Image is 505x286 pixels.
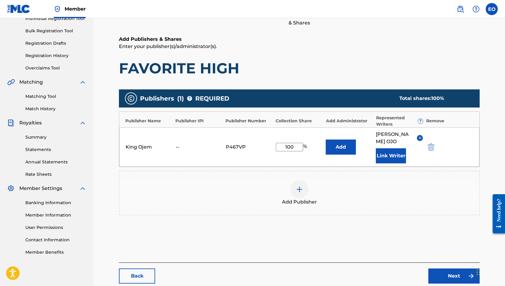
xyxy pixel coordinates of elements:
iframe: Resource Center [488,189,505,239]
img: Royalties [7,119,14,127]
div: Drag [477,263,480,281]
img: Top Rightsholder [54,5,61,13]
span: ( 1 ) [177,94,184,103]
a: Match History [25,106,86,112]
a: User Permissions [25,224,86,231]
a: Contact Information [25,237,86,243]
a: Registration Drafts [25,40,86,47]
img: expand [79,119,86,127]
img: MLC Logo [7,5,30,13]
a: Individual Registration Tool [25,15,86,22]
a: Member Benefits [25,249,86,255]
span: Member [65,5,86,12]
span: ? [187,96,192,101]
a: Rate Sheets [25,171,86,178]
iframe: Chat Widget [475,257,505,286]
span: REQUIRED [195,94,229,103]
p: Enter your publisher(s)/administrator(s). [119,43,480,50]
div: Publisher IPI [175,118,222,124]
span: Publishers [140,94,174,103]
span: [PERSON_NAME] OJO [376,131,412,145]
a: Annual Statements [25,159,86,165]
div: Total shares: [399,95,468,102]
a: Bulk Registration Tool [25,28,86,34]
div: Add Administrator [326,118,373,124]
img: expand [79,185,86,192]
a: Public Search [454,3,466,15]
div: Remove [426,118,473,124]
img: add [296,186,303,193]
div: Collection Share [276,118,323,124]
img: expand [79,79,86,86]
img: search [457,5,464,13]
a: Matching Tool [25,93,86,100]
a: Back [119,268,155,284]
span: Matching [19,79,43,86]
img: remove-from-list-button [418,136,422,140]
span: % [303,143,308,151]
button: Add [326,140,356,155]
img: Member Settings [7,185,14,192]
a: Next [428,268,480,284]
span: Member Settings [19,185,62,192]
span: 100 % [431,95,444,101]
a: Overclaims Tool [25,65,86,71]
span: Royalties [19,119,42,127]
div: Publisher Number [225,118,273,124]
a: Summary [25,134,86,140]
a: Member Information [25,212,86,218]
img: f7272a7cc735f4ea7f67.svg [468,272,475,280]
img: Matching [7,79,15,86]
a: Registration History [25,53,86,59]
a: Banking Information [25,200,86,206]
div: Publisher Name [125,118,172,124]
span: ? [418,119,423,124]
h1: FAVORITE HIGH [119,59,480,77]
div: Represented Writers [376,115,423,127]
img: publishers [127,95,135,102]
img: help [472,5,480,13]
div: Help [470,3,482,15]
h6: Add Publishers & Shares [119,36,480,43]
span: Add Publisher [282,198,317,206]
button: Link Writer [376,148,406,163]
div: User Menu [486,3,498,15]
a: Statements [25,146,86,153]
img: 12a2ab48e56ec057fbd8.svg [428,143,434,151]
